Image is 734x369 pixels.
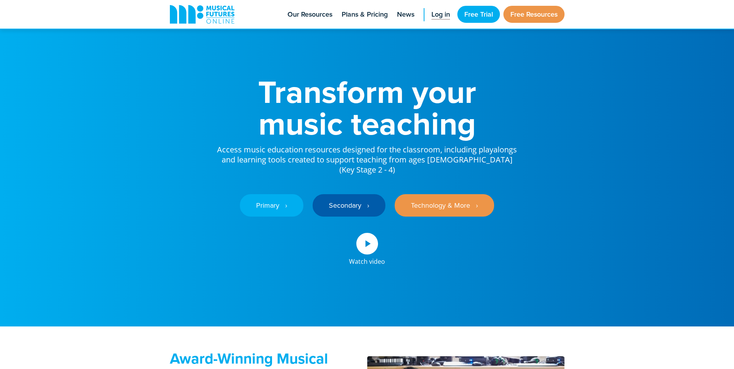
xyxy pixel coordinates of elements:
span: Log in [431,9,450,20]
a: Free Resources [503,6,565,23]
div: Watch video [349,255,385,265]
a: Free Trial [457,6,500,23]
h1: Transform your music teaching [216,76,518,139]
span: Plans & Pricing [342,9,388,20]
p: Access music education resources designed for the classroom, including playalongs and learning to... [216,139,518,175]
a: Technology & More ‎‏‏‎ ‎ › [395,194,494,217]
span: News [397,9,414,20]
a: Primary ‎‏‏‎ ‎ › [240,194,303,217]
span: Our Resources [287,9,332,20]
a: Secondary ‎‏‏‎ ‎ › [313,194,385,217]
